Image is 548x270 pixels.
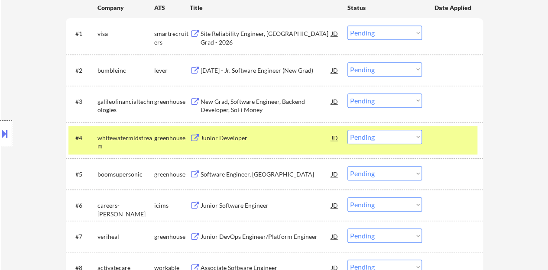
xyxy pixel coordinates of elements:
div: Company [97,3,154,12]
div: JD [331,62,339,78]
div: greenhouse [154,232,190,241]
div: veriheal [97,232,154,241]
div: #7 [75,232,91,241]
div: greenhouse [154,134,190,142]
div: #1 [75,29,91,38]
div: visa [97,29,154,38]
div: New Grad, Software Engineer, Backend Developer, SoFi Money [201,97,331,114]
div: icims [154,201,190,210]
div: Software Engineer, [GEOGRAPHIC_DATA] [201,170,331,179]
div: lever [154,66,190,75]
div: ATS [154,3,190,12]
div: JD [331,93,339,109]
div: [DATE] - Jr. Software Engineer (New Grad) [201,66,331,75]
div: greenhouse [154,97,190,106]
div: Junior Developer [201,134,331,142]
div: JD [331,228,339,244]
div: smartrecruiters [154,29,190,46]
div: greenhouse [154,170,190,179]
div: JD [331,197,339,213]
div: JD [331,26,339,41]
div: Site Reliability Engineer, [GEOGRAPHIC_DATA] Grad - 2026 [201,29,331,46]
div: Date Applied [435,3,473,12]
div: Junior Software Engineer [201,201,331,210]
div: JD [331,166,339,182]
div: JD [331,130,339,145]
div: Junior DevOps Engineer/Platform Engineer [201,232,331,241]
div: Title [190,3,339,12]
